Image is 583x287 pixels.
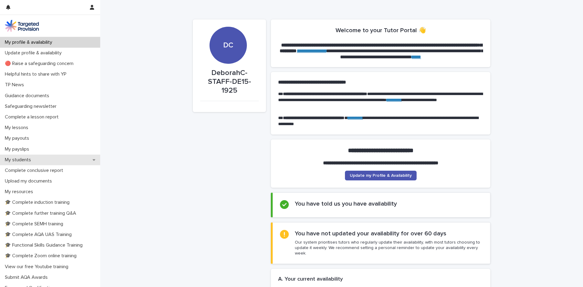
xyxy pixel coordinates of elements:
[295,240,483,256] p: Our system prioritises tutors who regularly update their availability, with most tutors choosing ...
[2,135,34,141] p: My payouts
[350,173,412,178] span: Update my Profile & Availability
[2,253,81,259] p: 🎓 Complete Zoom online training
[2,104,61,109] p: Safeguarding newsletter
[2,114,63,120] p: Complete a lesson report
[2,264,73,270] p: View our free Youtube training
[345,171,417,180] a: Update my Profile & Availability
[2,125,33,131] p: My lessons
[2,210,81,216] p: 🎓 Complete further training Q&A
[2,221,68,227] p: 🎓 Complete SEMH training
[295,200,397,207] h2: You have told us you have availability
[2,275,53,280] p: Submit AQA Awards
[210,4,247,50] div: DC
[2,178,57,184] p: Upload my documents
[2,232,77,237] p: 🎓 Complete AQA UAS Training
[336,27,426,34] h2: Welcome to your Tutor Portal 👋
[2,82,29,88] p: TP News
[2,71,71,77] p: Helpful hints to share with YP
[2,200,74,205] p: 🎓 Complete induction training
[2,242,87,248] p: 🎓 Functional Skills Guidance Training
[2,39,57,45] p: My profile & availability
[2,146,34,152] p: My payslips
[200,69,259,95] p: DeborahC-STAFF-DE15-1925
[2,157,36,163] p: My students
[2,93,54,99] p: Guidance documents
[5,20,39,32] img: M5nRWzHhSzIhMunXDL62
[2,189,38,195] p: My resources
[278,276,343,283] h2: A. Your current availability
[2,50,66,56] p: Update profile & availability
[295,230,446,237] h2: You have not updated your availability for over 60 days
[2,168,68,173] p: Complete conclusive report
[2,61,78,67] p: 🔴 Raise a safeguarding concern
